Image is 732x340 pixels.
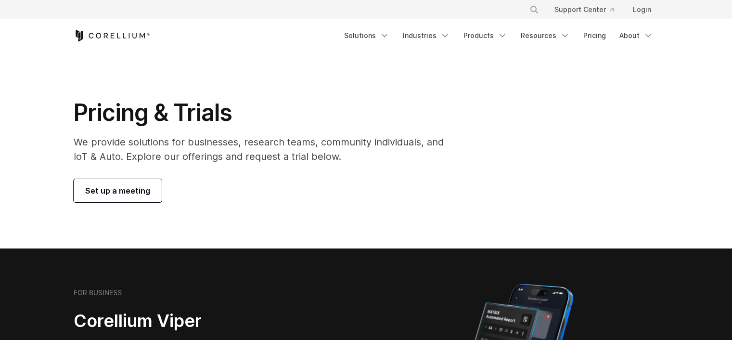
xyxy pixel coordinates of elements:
h6: FOR BUSINESS [74,288,122,297]
a: Pricing [578,27,612,44]
div: Navigation Menu [338,27,659,44]
p: We provide solutions for businesses, research teams, community individuals, and IoT & Auto. Explo... [74,135,457,164]
a: Set up a meeting [74,179,162,202]
a: Industries [397,27,456,44]
a: Solutions [338,27,395,44]
a: About [614,27,659,44]
a: Corellium Home [74,30,150,41]
button: Search [526,1,543,18]
a: Products [458,27,513,44]
h1: Pricing & Trials [74,98,457,127]
a: Login [625,1,659,18]
span: Set up a meeting [85,185,150,196]
div: Navigation Menu [518,1,659,18]
a: Resources [515,27,576,44]
a: Support Center [547,1,621,18]
h2: Corellium Viper [74,310,320,332]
